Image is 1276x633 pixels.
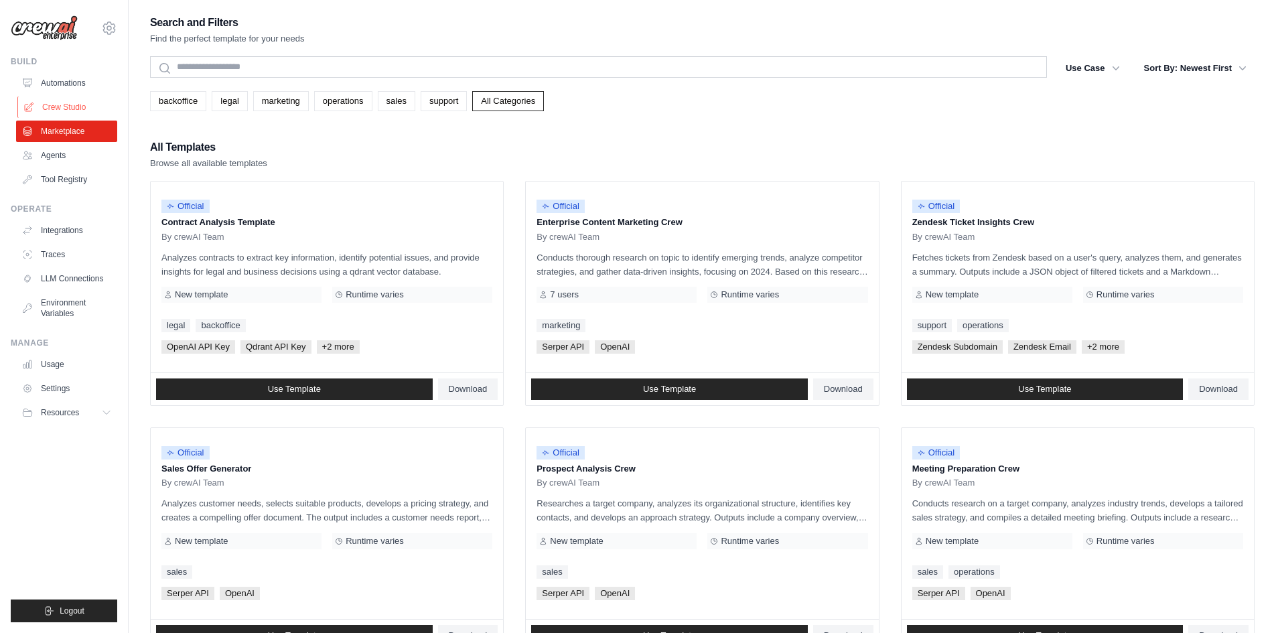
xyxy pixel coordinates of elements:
a: legal [212,91,247,111]
span: By crewAI Team [912,478,975,488]
p: Sales Offer Generator [161,462,492,476]
a: Marketplace [16,121,117,142]
span: Zendesk Subdomain [912,340,1003,354]
span: Download [449,384,488,395]
span: OpenAI [595,587,635,600]
a: backoffice [196,319,245,332]
a: Use Template [156,378,433,400]
span: New template [926,289,979,300]
span: By crewAI Team [537,232,599,242]
a: Environment Variables [16,292,117,324]
p: Analyzes customer needs, selects suitable products, develops a pricing strategy, and creates a co... [161,496,492,524]
a: Agents [16,145,117,166]
span: New template [550,536,603,547]
span: Use Template [643,384,696,395]
a: Tool Registry [16,169,117,190]
span: Runtime varies [721,536,779,547]
a: support [912,319,952,332]
span: 7 users [550,289,579,300]
a: marketing [537,319,585,332]
div: Operate [11,204,117,214]
p: Conducts thorough research on topic to identify emerging trends, analyze competitor strategies, a... [537,251,867,279]
span: Runtime varies [721,289,779,300]
a: Integrations [16,220,117,241]
a: Use Template [907,378,1184,400]
p: Fetches tickets from Zendesk based on a user's query, analyzes them, and generates a summary. Out... [912,251,1243,279]
p: Researches a target company, analyzes its organizational structure, identifies key contacts, and ... [537,496,867,524]
a: Download [813,378,873,400]
span: OpenAI [220,587,260,600]
button: Sort By: Newest First [1136,56,1255,80]
p: Prospect Analysis Crew [537,462,867,476]
div: Manage [11,338,117,348]
a: operations [948,565,1000,579]
a: Use Template [531,378,808,400]
span: Logout [60,606,84,616]
a: backoffice [150,91,206,111]
p: Find the perfect template for your needs [150,32,305,46]
span: By crewAI Team [161,478,224,488]
a: operations [314,91,372,111]
div: Build [11,56,117,67]
a: Usage [16,354,117,375]
a: sales [378,91,415,111]
a: LLM Connections [16,268,117,289]
a: marketing [253,91,309,111]
span: +2 more [317,340,360,354]
span: By crewAI Team [161,232,224,242]
span: New template [926,536,979,547]
a: Traces [16,244,117,265]
span: Serper API [161,587,214,600]
span: Download [824,384,863,395]
span: Serper API [537,587,589,600]
a: All Categories [472,91,544,111]
a: Download [438,378,498,400]
span: Download [1199,384,1238,395]
span: Runtime varies [346,289,404,300]
span: Serper API [537,340,589,354]
p: Browse all available templates [150,157,267,170]
span: Official [161,446,210,460]
span: OpenAI [971,587,1011,600]
a: Download [1188,378,1249,400]
p: Zendesk Ticket Insights Crew [912,216,1243,229]
span: +2 more [1082,340,1125,354]
a: support [421,91,467,111]
span: OpenAI [595,340,635,354]
span: Official [912,200,961,213]
a: sales [537,565,567,579]
span: Resources [41,407,79,418]
a: Automations [16,72,117,94]
a: operations [957,319,1009,332]
h2: Search and Filters [150,13,305,32]
a: legal [161,319,190,332]
span: Runtime varies [1096,289,1155,300]
a: sales [912,565,943,579]
span: Official [912,446,961,460]
p: Analyzes contracts to extract key information, identify potential issues, and provide insights fo... [161,251,492,279]
span: Use Template [1018,384,1071,395]
span: Use Template [268,384,321,395]
a: sales [161,565,192,579]
button: Resources [16,402,117,423]
span: New template [175,536,228,547]
span: OpenAI API Key [161,340,235,354]
span: Qdrant API Key [240,340,311,354]
p: Meeting Preparation Crew [912,462,1243,476]
h2: All Templates [150,138,267,157]
span: Runtime varies [346,536,404,547]
span: By crewAI Team [537,478,599,488]
span: Official [537,200,585,213]
span: Runtime varies [1096,536,1155,547]
a: Settings [16,378,117,399]
span: Official [161,200,210,213]
span: Official [537,446,585,460]
img: Logo [11,15,78,41]
p: Enterprise Content Marketing Crew [537,216,867,229]
span: Serper API [912,587,965,600]
button: Logout [11,600,117,622]
p: Contract Analysis Template [161,216,492,229]
button: Use Case [1058,56,1128,80]
a: Crew Studio [17,96,119,118]
span: Zendesk Email [1008,340,1076,354]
